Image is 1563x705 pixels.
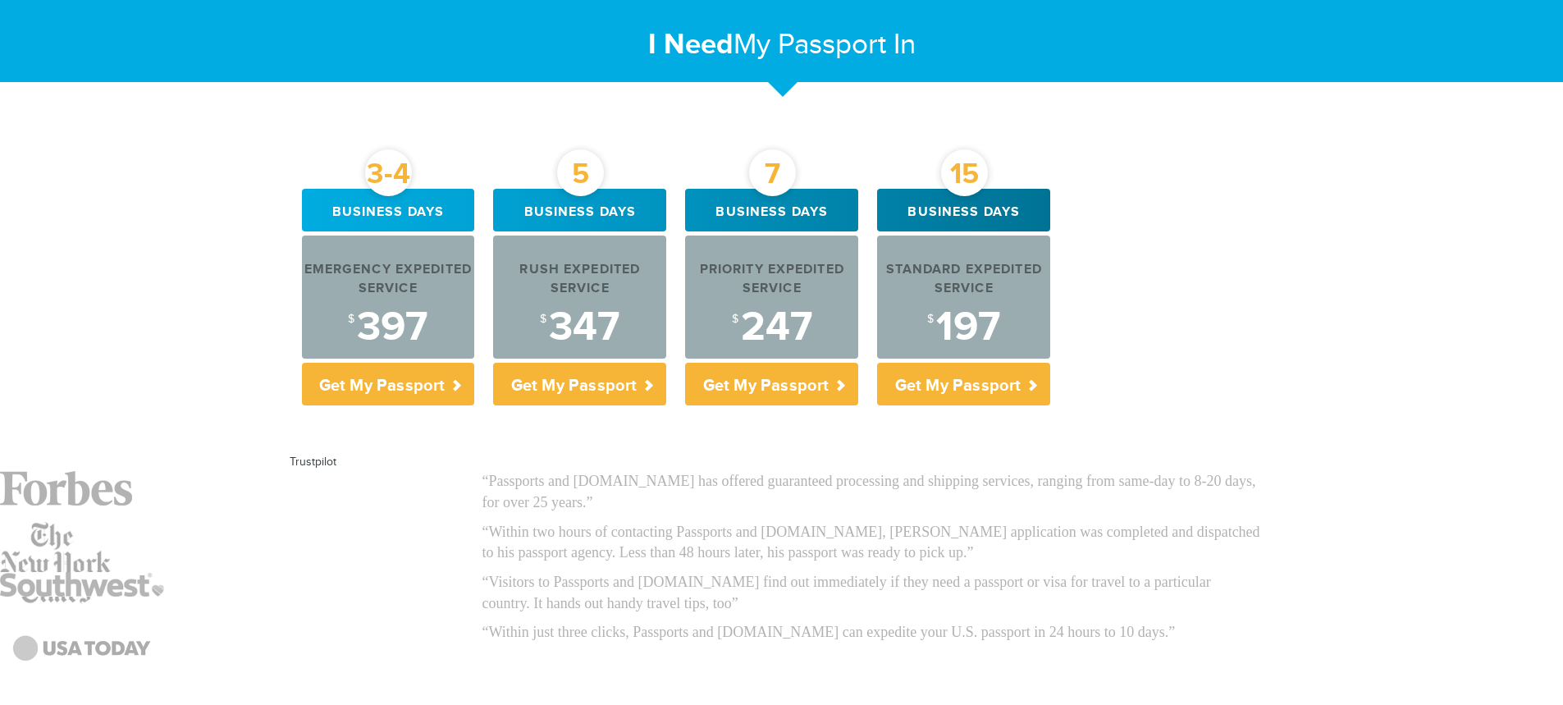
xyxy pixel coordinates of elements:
div: Business days [493,189,666,231]
div: 247 [685,307,858,348]
div: Business days [685,189,858,231]
p: “Within two hours of contacting Passports and [DOMAIN_NAME], [PERSON_NAME] application was comple... [482,522,1262,564]
span: Passport In [778,28,916,62]
a: Trustpilot [290,456,336,469]
sup: $ [927,313,934,326]
div: 397 [302,307,475,348]
sup: $ [732,313,738,326]
a: 5 Business days Rush Expedited Service $347 Get My Passport [493,189,666,405]
div: Priority Expedited Service [685,261,858,299]
div: Rush Expedited Service [493,261,666,299]
div: 3-4 [365,149,412,196]
div: 5 [557,149,604,196]
strong: I Need [648,27,734,62]
div: Business days [877,189,1050,231]
div: Emergency Expedited Service [302,261,475,299]
div: 197 [877,307,1050,348]
p: “Passports and [DOMAIN_NAME] has offered guaranteed processing and shipping services, ranging fro... [482,471,1262,513]
div: 7 [749,149,796,196]
sup: $ [540,313,546,326]
p: Get My Passport [877,363,1050,405]
div: Business days [302,189,475,231]
a: 7 Business days Priority Expedited Service $247 Get My Passport [685,189,858,405]
p: “Visitors to Passports and [DOMAIN_NAME] find out immediately if they need a passport or visa for... [482,572,1262,614]
div: 15 [941,149,988,196]
a: 3-4 Business days Emergency Expedited Service $397 Get My Passport [302,189,475,405]
a: 15 Business days Standard Expedited Service $197 Get My Passport [877,189,1050,405]
p: Get My Passport [302,363,475,405]
sup: $ [348,313,354,326]
h2: My [302,27,1262,62]
div: 347 [493,307,666,348]
div: Standard Expedited Service [877,261,1050,299]
p: Get My Passport [685,363,858,405]
p: Get My Passport [493,363,666,405]
p: “Within just three clicks, Passports and [DOMAIN_NAME] can expedite your U.S. passport in 24 hour... [482,622,1262,643]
